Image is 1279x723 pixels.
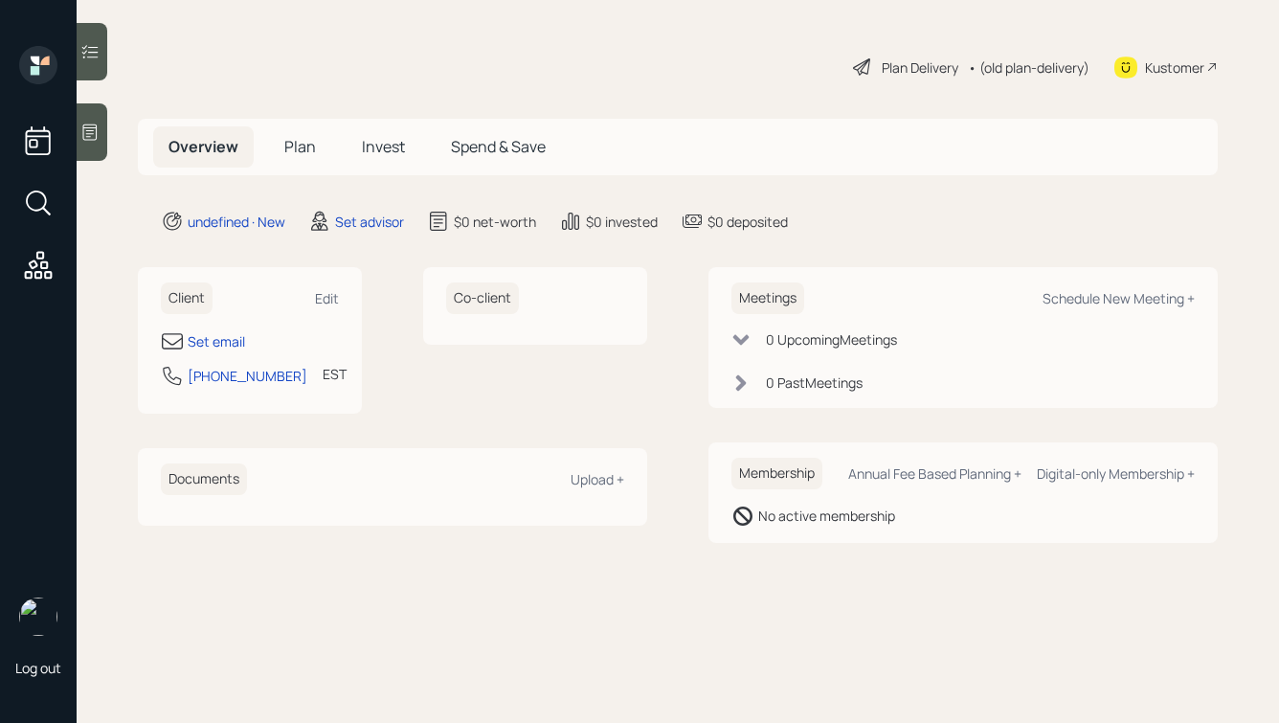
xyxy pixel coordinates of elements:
div: Upload + [571,470,624,488]
div: Edit [315,289,339,307]
div: $0 net-worth [454,212,536,232]
span: Invest [362,136,405,157]
div: $0 deposited [707,212,788,232]
div: Set advisor [335,212,404,232]
div: Log out [15,659,61,677]
div: Digital-only Membership + [1037,464,1195,483]
div: undefined · New [188,212,285,232]
h6: Meetings [731,282,804,314]
div: Plan Delivery [882,57,958,78]
img: hunter_neumayer.jpg [19,598,57,636]
h6: Client [161,282,213,314]
h6: Documents [161,463,247,495]
span: Plan [284,136,316,157]
h6: Co-client [446,282,519,314]
span: Spend & Save [451,136,546,157]
h6: Membership [731,458,822,489]
div: [PHONE_NUMBER] [188,366,307,386]
div: $0 invested [586,212,658,232]
div: Set email [188,331,245,351]
span: Overview [168,136,238,157]
div: Schedule New Meeting + [1043,289,1195,307]
div: • (old plan-delivery) [968,57,1089,78]
div: EST [323,364,347,384]
div: Kustomer [1145,57,1204,78]
div: 0 Upcoming Meeting s [766,329,897,350]
div: Annual Fee Based Planning + [848,464,1021,483]
div: No active membership [758,506,895,526]
div: 0 Past Meeting s [766,373,863,393]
